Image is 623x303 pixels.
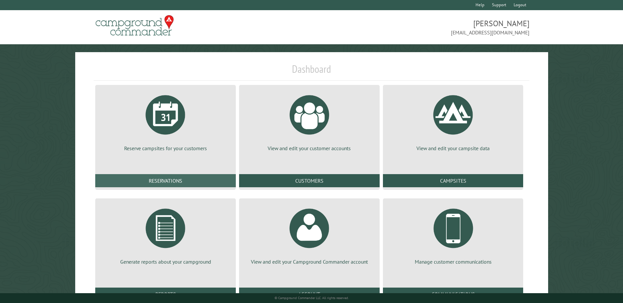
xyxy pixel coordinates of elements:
[391,258,516,265] p: Manage customer communications
[391,90,516,152] a: View and edit your campsite data
[94,63,529,81] h1: Dashboard
[239,288,380,301] a: Account
[95,174,236,187] a: Reservations
[247,145,372,152] p: View and edit your customer accounts
[94,13,176,38] img: Campground Commander
[103,90,228,152] a: Reserve campsites for your customers
[103,258,228,265] p: Generate reports about your campground
[239,174,380,187] a: Customers
[95,288,236,301] a: Reports
[275,296,349,300] small: © Campground Commander LLC. All rights reserved.
[103,145,228,152] p: Reserve campsites for your customers
[391,145,516,152] p: View and edit your campsite data
[247,258,372,265] p: View and edit your Campground Commander account
[247,90,372,152] a: View and edit your customer accounts
[383,288,523,301] a: Communications
[383,174,523,187] a: Campsites
[247,204,372,265] a: View and edit your Campground Commander account
[103,204,228,265] a: Generate reports about your campground
[312,18,529,36] span: [PERSON_NAME] [EMAIL_ADDRESS][DOMAIN_NAME]
[391,204,516,265] a: Manage customer communications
